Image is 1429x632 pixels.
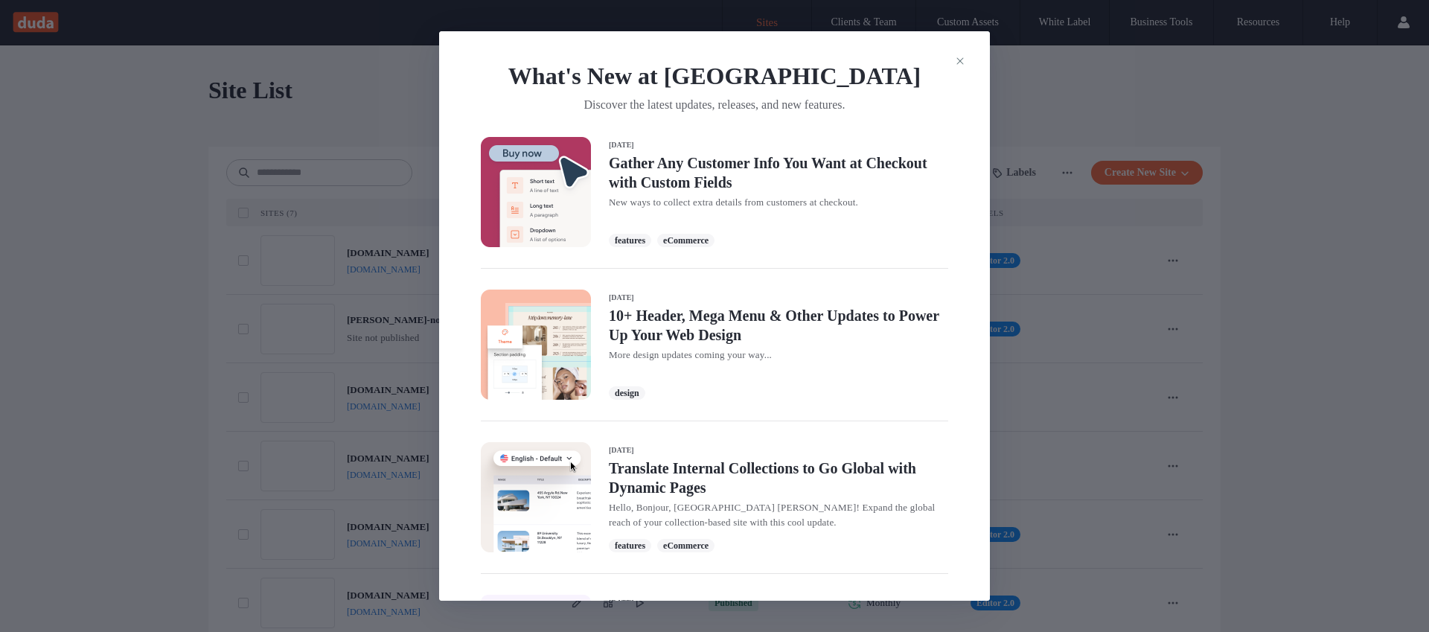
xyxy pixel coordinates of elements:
span: New ways to collect extra details from customers at checkout. [609,195,948,210]
span: [DATE] [609,293,948,303]
span: features [615,234,645,247]
span: [DATE] [609,598,948,608]
span: design [615,386,639,400]
span: [DATE] [609,445,948,456]
span: More design updates coming your way... [609,348,948,363]
span: features [615,539,645,552]
span: Hello, Bonjour, [GEOGRAPHIC_DATA] [PERSON_NAME]! Expand the global reach of your collection-based... [609,500,948,530]
span: eCommerce [663,234,709,247]
span: eCommerce [663,539,709,552]
span: [DATE] [609,140,948,150]
span: 10+ Header, Mega Menu & Other Updates to Power Up Your Web Design [609,306,948,345]
span: Discover the latest updates, releases, and new features. [463,91,966,113]
span: What's New at [GEOGRAPHIC_DATA] [463,61,966,91]
span: Translate Internal Collections to Go Global with Dynamic Pages [609,459,948,497]
span: Gather Any Customer Info You Want at Checkout with Custom Fields [609,153,948,192]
